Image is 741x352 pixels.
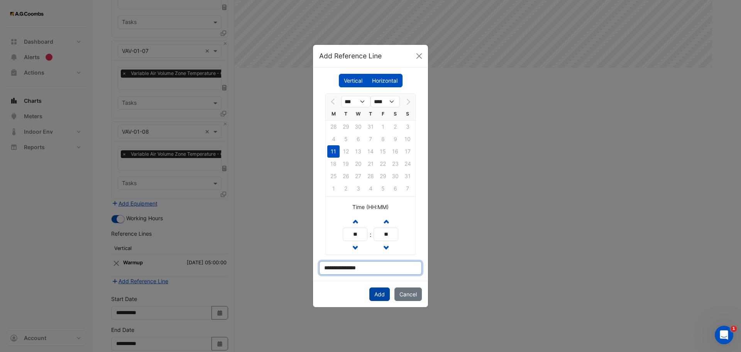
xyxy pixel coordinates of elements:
button: Add [369,287,390,301]
label: Horizontal [367,74,403,87]
input: Minutes [374,228,398,241]
div: T [364,108,377,120]
div: : [367,230,374,239]
span: 1 [731,326,737,332]
div: M [327,108,340,120]
div: F [377,108,389,120]
label: Vertical [339,74,367,87]
div: S [401,108,414,120]
button: Close [413,50,425,62]
iframe: Intercom live chat [715,326,733,344]
select: Select month [341,96,370,107]
div: T [340,108,352,120]
button: Cancel [394,287,422,301]
div: W [352,108,364,120]
div: Monday, August 11, 2025 [327,145,340,158]
label: Time (HH:MM) [352,203,389,211]
input: Hours [343,228,367,241]
div: 11 [327,145,340,158]
select: Select year [370,96,400,107]
h5: Add Reference Line [319,51,382,61]
div: S [389,108,401,120]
